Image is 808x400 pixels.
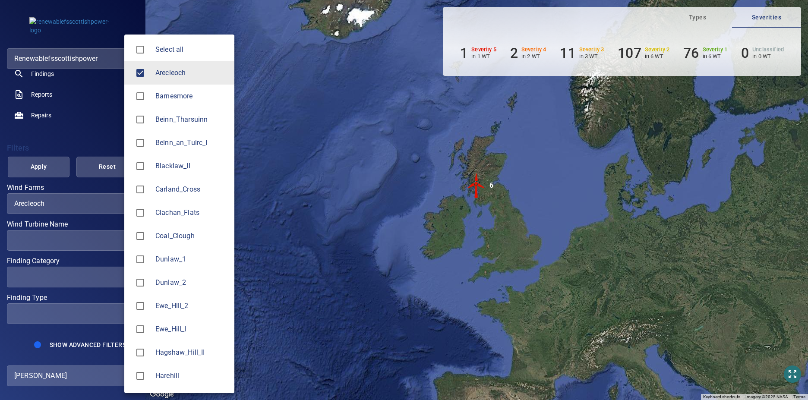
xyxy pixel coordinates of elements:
span: Beinn_Tharsuinn [155,114,227,125]
span: Dunlaw_1 [155,254,227,265]
div: Wind Farms Hagshaw_Hill_II [155,347,227,358]
span: Arecleoch [155,68,227,78]
div: Wind Farms Dunlaw_2 [155,277,227,288]
div: Wind Farms Dunlaw_1 [155,254,227,265]
div: Wind Farms Ewe_Hill_I [155,324,227,334]
span: Blacklaw_II [131,157,149,175]
div: Wind Farms Ewe_Hill_2 [155,301,227,311]
span: Beinn_Tharsuinn [131,110,149,129]
span: Harehill [131,367,149,385]
span: Dunlaw_2 [155,277,227,288]
span: Ewe_Hill_I [131,320,149,338]
span: Hagshaw_Hill_II [155,347,227,358]
span: Ewe_Hill_2 [155,301,227,311]
div: Wind Farms Beinn_Tharsuinn [155,114,227,125]
div: Wind Farms Beinn_an_Tuirc_I [155,138,227,148]
span: Harehill [155,371,227,381]
div: Wind Farms Clachan_Flats [155,208,227,218]
div: Wind Farms Barnesmore [155,91,227,101]
span: Carland_Cross [131,180,149,198]
div: Wind Farms Carland_Cross [155,184,227,195]
span: Beinn_an_Tuirc_I [155,138,227,148]
span: Ewe_Hill_I [155,324,227,334]
span: Hagshaw_Hill_II [131,343,149,362]
span: Barnesmore [131,87,149,105]
span: Dunlaw_1 [131,250,149,268]
div: Wind Farms Coal_Clough [155,231,227,241]
span: Coal_Clough [155,231,227,241]
div: Wind Farms Arecleoch [155,68,227,78]
span: Barnesmore [155,91,227,101]
span: Dunlaw_2 [131,274,149,292]
div: Wind Farms Harehill [155,371,227,381]
div: Wind Farms Blacklaw_II [155,161,227,171]
span: Select all [155,44,227,55]
span: Carland_Cross [155,184,227,195]
span: Arecleoch [131,64,149,82]
span: Beinn_an_Tuirc_I [131,134,149,152]
span: Blacklaw_II [155,161,227,171]
span: Ewe_Hill_2 [131,297,149,315]
span: Clachan_Flats [131,204,149,222]
span: Clachan_Flats [155,208,227,218]
span: Coal_Clough [131,227,149,245]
